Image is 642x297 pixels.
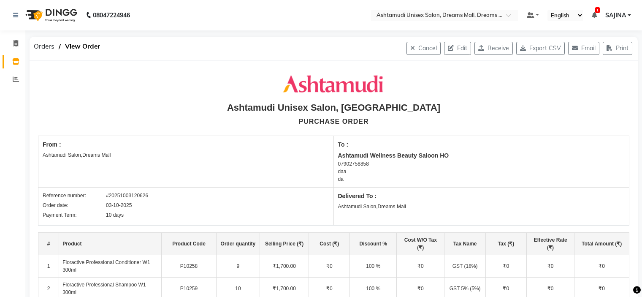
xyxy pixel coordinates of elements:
th: # [38,233,59,255]
span: SAJINA [605,11,626,20]
img: Company Logo [280,72,387,95]
td: ₹0 [526,255,574,278]
div: PURCHASE ORDER [298,117,368,127]
div: Reference number: [43,192,106,199]
th: Order quantity [216,233,260,255]
th: Product Code [162,233,217,255]
button: Edit [444,42,471,55]
td: 9 [216,255,260,278]
div: #20251003120626 [106,192,148,199]
div: Payment Term: [43,211,106,219]
td: 100 % [350,255,397,278]
th: Effective Rate (₹) [526,233,574,255]
td: Floractive Professional Conditioner W1 300ml [59,255,162,278]
div: 03-10-2025 [106,202,132,209]
div: From : [43,140,329,149]
div: Order date: [43,202,106,209]
button: Export CSV [516,42,565,55]
div: Ashtamudi Salon,Dreams Mall [338,203,625,210]
a: 1 [592,11,597,19]
th: Cost (₹) [309,233,350,255]
div: 10 days [106,211,124,219]
td: P10258 [162,255,217,278]
th: Selling Price (₹) [260,233,309,255]
span: View Order [61,39,104,54]
img: logo [22,3,79,27]
div: To : [338,140,625,149]
th: Product [59,233,162,255]
td: 1 [38,255,59,278]
b: 08047224946 [93,3,130,27]
td: GST (18%) [444,255,485,278]
td: ₹0 [574,255,629,278]
button: Email [568,42,599,55]
div: Ashtamudi Salon,Dreams Mall [43,151,329,159]
button: Print [603,42,632,55]
th: Discount % [350,233,397,255]
td: ₹0 [485,255,526,278]
th: Total Amount (₹) [574,233,629,255]
div: Ashtamudi Wellness Beauty Saloon HO [338,151,625,160]
div: Delivered To : [338,192,625,201]
td: ₹0 [397,255,444,278]
div: Ashtamudi Unisex Salon, [GEOGRAPHIC_DATA] [227,101,440,114]
div: 07902758858 [338,160,625,168]
div: daa da [338,168,625,183]
span: 1 [595,7,600,13]
th: Tax (₹) [485,233,526,255]
td: ₹1,700.00 [260,255,309,278]
th: Cost W/O Tax (₹) [397,233,444,255]
button: Receive [474,42,513,55]
button: Cancel [406,42,441,55]
span: Orders [30,39,59,54]
td: ₹0 [309,255,350,278]
th: Tax Name [444,233,485,255]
